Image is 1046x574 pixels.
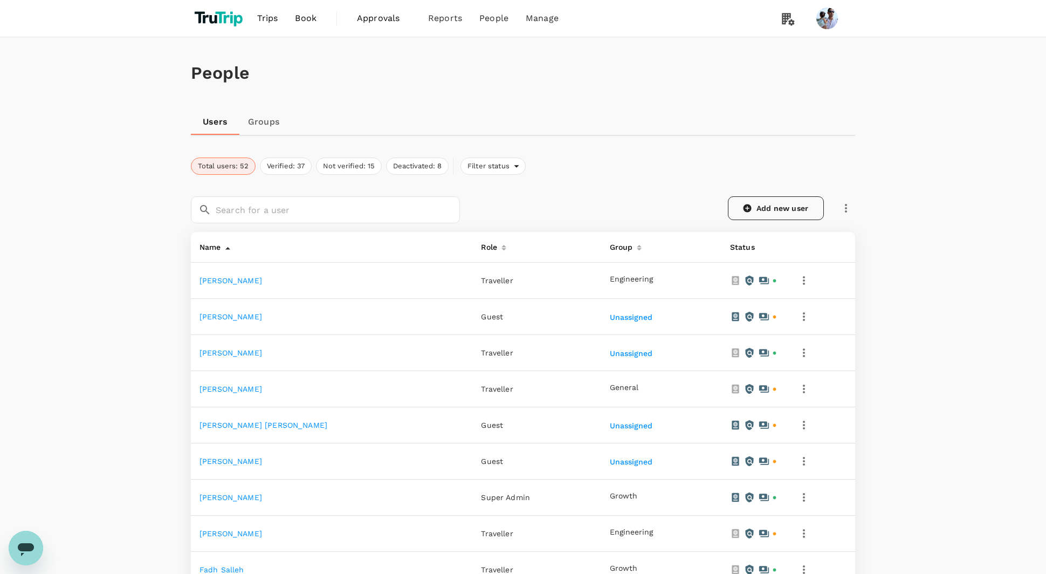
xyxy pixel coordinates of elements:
button: Unassigned [610,458,655,467]
iframe: Button to launch messaging window [9,531,43,565]
a: Groups [239,109,288,135]
span: Guest [481,457,503,466]
span: Guest [481,312,503,321]
div: Filter status [460,158,526,175]
button: Growth [610,564,637,573]
a: [PERSON_NAME] [199,385,262,393]
span: Filter status [461,161,514,172]
button: General [610,384,638,392]
button: Unassigned [610,350,655,358]
a: [PERSON_NAME] [199,276,262,285]
span: People [479,12,508,25]
span: Traveller [481,385,513,393]
span: Trips [257,12,278,25]
span: Traveller [481,348,513,357]
button: Engineering [610,275,653,284]
a: Fadh salleh [199,565,244,574]
button: Total users: 52 [191,158,256,175]
div: Name [195,236,221,254]
img: Sani Gouw [816,8,838,29]
button: Deactivated: 8 [386,158,449,175]
a: [PERSON_NAME] [199,529,262,538]
a: [PERSON_NAME] [199,348,262,357]
button: Not verified: 15 [316,158,382,175]
a: Add new user [728,196,824,220]
input: Search for a user [216,196,460,223]
span: Traveller [481,276,513,285]
div: Group [605,236,633,254]
h1: People [191,63,855,83]
a: [PERSON_NAME] [199,493,262,502]
span: Traveller [481,565,513,574]
span: Approvals [357,12,411,25]
a: [PERSON_NAME] [199,312,262,321]
button: Growth [610,492,637,501]
a: Users [191,109,239,135]
span: Guest [481,421,503,429]
a: [PERSON_NAME] [199,457,262,466]
div: Role [477,236,497,254]
span: Book [295,12,316,25]
button: Unassigned [610,313,655,322]
span: Traveller [481,529,513,538]
span: Manage [526,12,559,25]
span: Super Admin [481,493,530,502]
span: Reports [428,12,462,25]
button: Unassigned [610,422,655,430]
a: [PERSON_NAME] [PERSON_NAME] [199,421,327,429]
button: Engineering [610,528,653,537]
img: TruTrip logo [191,6,249,30]
th: Status [721,232,786,263]
button: Verified: 37 [260,158,312,175]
